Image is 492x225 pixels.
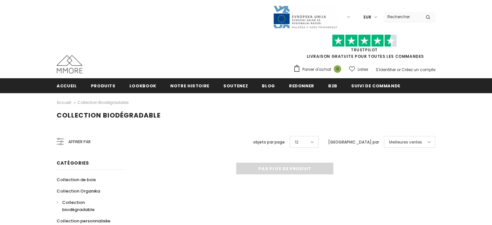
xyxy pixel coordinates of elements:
[351,83,400,89] span: Suivi de commande
[351,47,378,53] a: TrustPilot
[57,188,100,194] span: Collection Organika
[57,99,71,106] a: Accueil
[273,14,338,19] a: Javni Razpis
[384,12,421,21] input: Search Site
[262,78,275,93] a: Blog
[332,34,397,47] img: Faites confiance aux étoiles pilotes
[62,199,95,213] span: Collection biodégradable
[129,78,156,93] a: Lookbook
[91,83,116,89] span: Produits
[363,14,371,20] span: EUR
[302,66,331,73] span: Panier d'achat
[328,83,337,89] span: B2B
[328,139,379,145] label: [GEOGRAPHIC_DATA] par
[57,197,117,215] a: Collection biodégradable
[57,174,96,185] a: Collection de bois
[289,78,314,93] a: Redonner
[57,111,161,120] span: Collection biodégradable
[289,83,314,89] span: Redonner
[77,100,129,105] a: Collection biodégradable
[57,83,77,89] span: Accueil
[57,78,77,93] a: Accueil
[402,67,435,72] a: Créez un compte
[57,55,83,73] img: Cas MMORE
[295,139,298,145] span: 12
[170,83,209,89] span: Notre histoire
[57,177,96,183] span: Collection de bois
[349,64,368,75] a: Listes
[334,65,341,73] span: 0
[253,139,285,145] label: objets par page
[170,78,209,93] a: Notre histoire
[129,83,156,89] span: Lookbook
[293,65,344,74] a: Panier d'achat 0
[328,78,337,93] a: B2B
[351,78,400,93] a: Suivi de commande
[223,78,248,93] a: soutenez
[262,83,275,89] span: Blog
[293,37,435,59] span: LIVRAISON GRATUITE POUR TOUTES LES COMMANDES
[68,138,91,145] span: Affiner par
[389,139,422,145] span: Meilleures ventes
[57,185,100,197] a: Collection Organika
[376,67,396,72] a: S'identifier
[57,160,89,166] span: Catégories
[358,66,368,73] span: Listes
[397,67,401,72] span: or
[91,78,116,93] a: Produits
[223,83,248,89] span: soutenez
[273,5,338,29] img: Javni Razpis
[57,218,110,224] span: Collection personnalisée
